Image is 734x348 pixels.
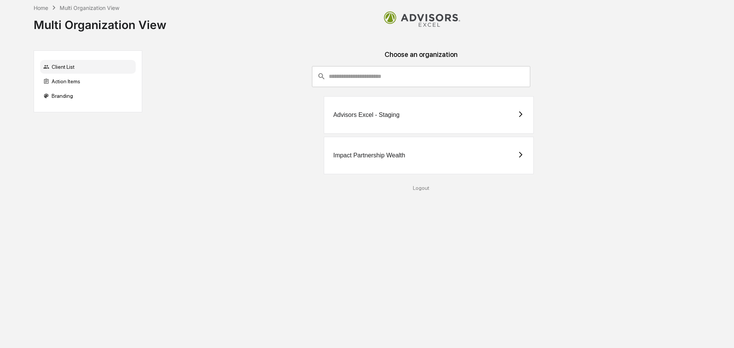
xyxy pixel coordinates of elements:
[34,5,48,11] div: Home
[148,185,694,191] div: Logout
[34,12,166,32] div: Multi Organization View
[148,50,694,66] div: Choose an organization
[40,60,136,74] div: Client List
[333,152,405,159] div: Impact Partnership Wealth
[40,74,136,88] div: Action Items
[40,89,136,103] div: Branding
[60,5,119,11] div: Multi Organization View
[333,112,399,118] div: Advisors Excel - Staging
[384,11,460,26] img: Advisors Excel
[312,66,530,87] div: consultant-dashboard__filter-organizations-search-bar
